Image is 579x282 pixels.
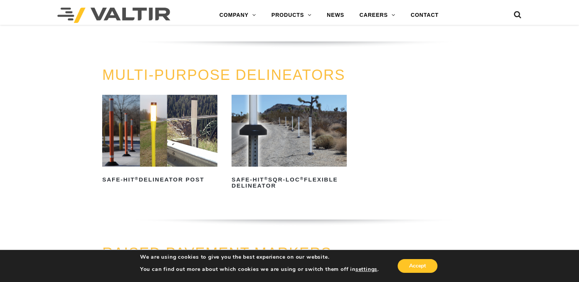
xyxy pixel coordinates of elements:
[264,176,268,181] sup: ®
[232,95,347,192] a: Safe-Hit®SQR-LOC®Flexible Delineator
[403,8,446,23] a: CONTACT
[398,259,437,273] button: Accept
[102,67,345,83] a: MULTI-PURPOSE DELINEATORS
[319,8,352,23] a: NEWS
[264,8,319,23] a: PRODUCTS
[212,8,264,23] a: COMPANY
[232,173,347,192] h2: Safe-Hit SQR-LOC Flexible Delineator
[102,95,217,186] a: Safe-Hit®Delineator Post
[57,8,170,23] img: Valtir
[140,254,379,261] p: We are using cookies to give you the best experience on our website.
[140,266,379,273] p: You can find out more about which cookies we are using or switch them off in .
[300,176,304,181] sup: ®
[102,173,217,186] h2: Safe-Hit Delineator Post
[352,8,403,23] a: CAREERS
[135,176,139,181] sup: ®
[356,266,377,273] button: settings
